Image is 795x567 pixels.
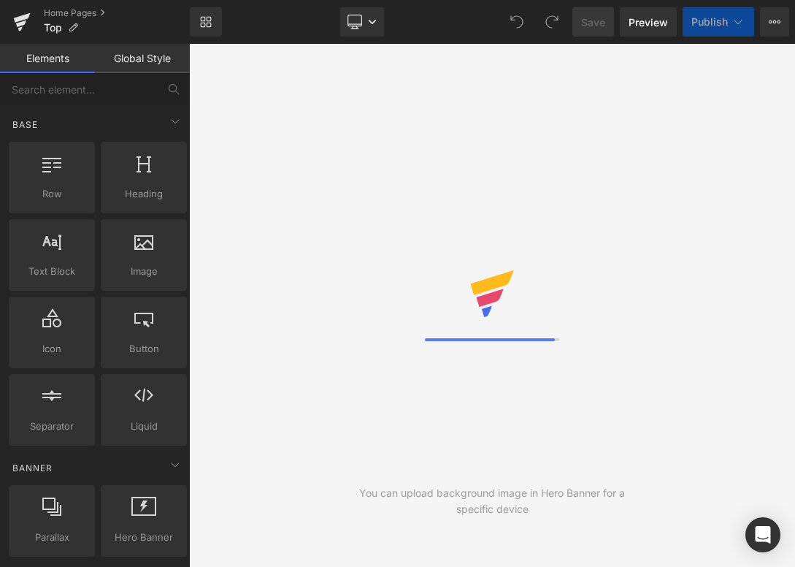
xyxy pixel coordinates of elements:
[341,485,644,517] div: You can upload background image in Hero Banner for a specific device
[581,15,605,30] span: Save
[13,419,91,434] span: Separator
[620,7,677,37] a: Preview
[13,264,91,279] span: Text Block
[502,7,531,37] button: Undo
[691,16,728,28] span: Publish
[13,186,91,202] span: Row
[105,186,183,202] span: Heading
[745,517,780,552] div: Open Intercom Messenger
[105,530,183,545] span: Hero Banner
[13,530,91,545] span: Parallax
[537,7,567,37] button: Redo
[105,341,183,357] span: Button
[13,341,91,357] span: Icon
[190,7,222,37] a: New Library
[105,264,183,279] span: Image
[11,118,39,132] span: Base
[95,44,190,73] a: Global Style
[44,22,62,34] span: Top
[683,7,754,37] button: Publish
[11,461,54,475] span: Banner
[629,15,668,30] span: Preview
[105,419,183,434] span: Liquid
[44,7,190,19] a: Home Pages
[760,7,789,37] button: More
